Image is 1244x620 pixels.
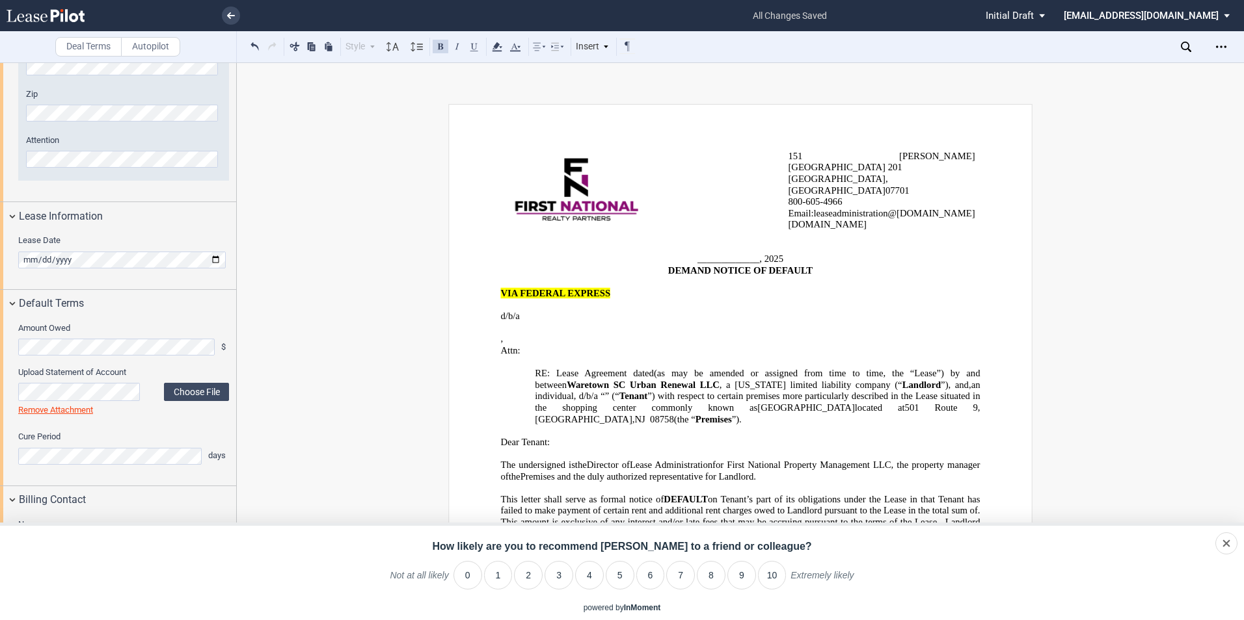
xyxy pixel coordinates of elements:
[978,505,980,516] span: .
[888,208,975,219] span: @[DOMAIN_NAME]
[466,38,482,54] button: Underline
[788,219,867,230] span: [DOMAIN_NAME]
[636,561,665,589] li: 6
[814,208,888,219] span: leaseadministration
[664,494,708,505] span: DEFAULT
[1211,36,1232,57] div: Open Lease options menu
[855,402,905,413] span: located at
[986,10,1034,21] span: Initial Draft
[321,38,336,54] button: Paste
[535,413,632,424] span: [GEOGRAPHIC_DATA]
[902,380,941,391] span: Landlord
[567,380,720,391] span: Waretown SC Urban Renewal LLC
[727,561,756,589] li: 9
[757,402,855,413] span: [GEOGRAPHIC_DATA]
[619,38,635,54] button: Toggle Control Characters
[624,603,661,612] a: InMoment
[978,402,980,413] span: ,
[735,380,786,391] span: [US_STATE]
[619,391,647,402] span: Tenant
[509,471,521,482] span: the
[791,569,854,591] label: Extremely likely
[726,380,731,391] span: a
[221,341,229,353] span: $
[19,209,103,224] span: Lease Information
[287,38,303,54] button: Cut
[791,380,891,391] span: limited liability company
[605,391,619,402] span: ” (“
[501,494,664,505] span: This letter shall serve as formal notice of
[584,602,661,614] div: powered by inmoment
[18,519,229,530] label: Name
[606,561,634,589] li: 5
[501,494,983,516] span: on Tenant’s part of its obligations under the Lease in that Tenant has failed to make payment of ...
[886,185,910,196] span: 07701
[304,38,319,54] button: Copy
[18,322,229,334] label: Amount Owed
[535,391,982,413] span: ”) with respect to certain premises more particularly described in the Lease situated in the shop...
[895,380,902,391] span: (“
[501,345,521,356] span: Attn:
[55,37,122,57] label: Deal Terms
[969,380,971,391] span: ,
[634,413,645,424] span: NJ
[674,413,696,424] span: (the “
[26,135,221,146] label: Attention
[697,253,762,265] span: _____________,
[18,367,229,378] label: Upload Statement of Account
[697,561,725,589] li: 8
[666,561,695,589] li: 7
[905,402,978,413] span: 501 Route 9
[1215,532,1237,554] div: Close survey
[501,333,504,344] span: ,
[18,235,229,246] label: Lease Date
[630,459,712,471] span: Lease Administration
[501,288,611,299] span: VIA FEDERAL EXPRESS
[815,196,820,207] span: 5
[501,311,520,322] span: d/b/a
[574,38,612,55] div: Insert
[501,517,983,550] span: This amount is exclusive of any interest and/or late fees that may be accruing pursuant to the te...
[514,561,543,589] li: 2
[450,38,465,54] button: Italic
[453,561,482,589] li: 0
[501,437,550,448] span: Dear Tenant:
[788,196,842,207] span: 800-60 -4966
[433,38,448,54] button: Bold
[484,561,513,589] li: 1
[247,38,263,54] button: Undo
[758,561,787,589] li: 10
[18,405,93,415] a: Remove Attachment
[515,159,638,223] img: 47197919_622135834868543_7426940384061685760_n.png
[668,265,813,276] span: DEMAND NOTICE OF DEFAULT
[811,208,813,219] span: :
[949,380,969,391] span: , and
[788,208,811,219] span: Email
[574,391,605,402] span: , d/b/a “
[208,450,229,461] span: days
[696,413,732,424] span: Premises
[535,368,982,390] span: (as may be amended or assigned from time to time, the “Lease”) by and between
[888,162,902,173] span: 201
[720,380,722,391] span: ,
[575,459,587,471] span: the
[650,413,674,424] span: 08758
[164,383,229,401] label: Choose File
[501,459,983,482] span: The undersigned is Director of for First National Property Management LLC, the property manager o...
[632,413,635,424] span: ,
[390,569,448,591] label: Not at all likely
[18,431,229,443] label: Cure Period
[788,151,975,173] span: [PERSON_NAME][GEOGRAPHIC_DATA]
[535,368,654,379] span: RE: Lease Agreement dated
[19,296,84,311] span: Default Terms
[764,253,783,265] span: 2025
[535,380,982,402] span: an individual
[746,2,833,30] span: all changes saved
[732,413,742,424] span: ”).
[788,174,909,196] span: [GEOGRAPHIC_DATA], [GEOGRAPHIC_DATA]
[19,492,86,508] span: Billing Contact
[941,380,948,391] span: ”)
[26,88,221,100] label: Zip
[575,561,604,589] li: 4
